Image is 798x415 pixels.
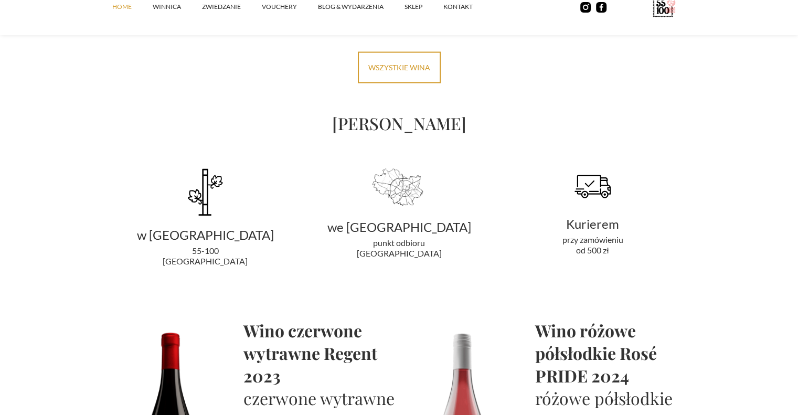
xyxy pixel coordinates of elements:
div: [PERSON_NAME] [113,114,686,131]
div: 55-100 [GEOGRAPHIC_DATA] [113,245,298,266]
div: przy zamówieniu od 500 zł [500,234,685,255]
a: Wszystkie wina [358,51,441,83]
h1: Wino różowe półsłodkie Rosé PRIDE 2024 [535,318,691,386]
div: Kurierem [500,218,685,229]
div: we [GEOGRAPHIC_DATA] [306,221,492,232]
h1: czerwone wytrawne [243,386,399,409]
div: w [GEOGRAPHIC_DATA] [113,229,298,240]
h1: różowe półsłodkie [535,386,691,409]
h1: Wino czerwone wytrawne Regent 2023 [243,318,399,386]
div: punkt odbioru [GEOGRAPHIC_DATA] [306,237,492,258]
